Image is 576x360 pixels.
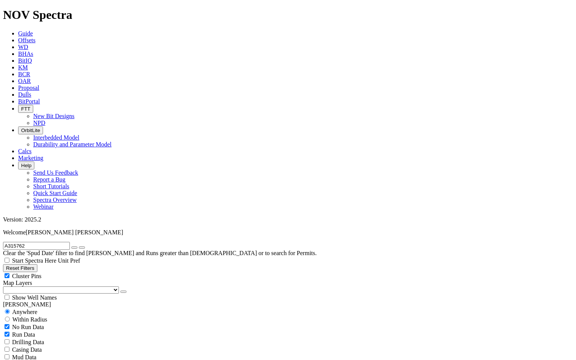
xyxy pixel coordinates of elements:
[12,257,56,264] span: Start Spectra Here
[3,216,573,223] div: Version: 2025.2
[21,128,40,133] span: OrbitLite
[33,134,79,141] a: Interbedded Model
[12,316,47,323] span: Within Radius
[5,258,9,263] input: Start Spectra Here
[18,85,39,91] a: Proposal
[58,257,80,264] span: Unit Pref
[18,105,33,113] button: FTT
[12,294,57,301] span: Show Well Names
[18,78,31,84] a: OAR
[21,163,31,168] span: Help
[33,120,45,126] a: NPD
[18,51,33,57] a: BHAs
[18,57,32,64] a: BitIQ
[3,229,573,236] p: Welcome
[18,126,43,134] button: OrbitLite
[33,197,77,203] a: Spectra Overview
[12,331,35,338] span: Run Data
[12,324,44,330] span: No Run Data
[3,264,37,272] button: Reset Filters
[33,190,77,196] a: Quick Start Guide
[33,176,65,183] a: Report a Bug
[12,309,37,315] span: Anywhere
[12,346,42,353] span: Casing Data
[12,273,42,279] span: Cluster Pins
[18,148,32,154] a: Calcs
[18,44,28,50] a: WD
[3,280,32,286] span: Map Layers
[3,301,573,308] div: [PERSON_NAME]
[21,106,30,112] span: FTT
[3,242,70,250] input: Search
[18,162,34,169] button: Help
[33,169,78,176] a: Send Us Feedback
[18,30,33,37] a: Guide
[12,339,44,345] span: Drilling Data
[18,91,31,98] a: Dulls
[33,203,54,210] a: Webinar
[33,183,69,189] a: Short Tutorials
[33,141,112,148] a: Durability and Parameter Model
[33,113,74,119] a: New Bit Designs
[18,155,43,161] a: Marketing
[18,71,30,77] a: BCR
[3,8,573,22] h1: NOV Spectra
[18,98,40,105] a: BitPortal
[18,64,28,71] a: KM
[18,37,35,43] a: Offsets
[3,250,317,256] span: Clear the 'Spud Date' filter to find [PERSON_NAME] and Runs greater than [DEMOGRAPHIC_DATA] or to...
[26,229,123,235] span: [PERSON_NAME] [PERSON_NAME]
